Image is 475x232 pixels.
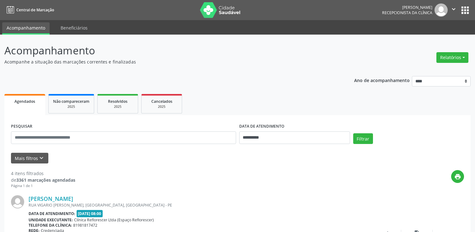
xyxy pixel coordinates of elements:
[451,170,464,183] button: print
[74,217,154,223] span: Clínica Reflorescer Ltda (Espaço Reflorescer)
[77,210,103,217] span: [DATE] 08:00
[29,223,72,228] b: Telefone da clínica:
[16,7,54,13] span: Central de Marcação
[11,177,75,183] div: de
[450,6,457,13] i: 
[353,133,373,144] button: Filtrar
[53,104,89,109] div: 2025
[11,122,32,131] label: PESQUISAR
[151,99,172,104] span: Cancelados
[436,52,468,63] button: Relatórios
[4,58,331,65] p: Acompanhe a situação das marcações correntes e finalizadas
[4,5,54,15] a: Central de Marcação
[448,3,460,17] button: 
[382,5,432,10] div: [PERSON_NAME]
[146,104,177,109] div: 2025
[435,3,448,17] img: img
[38,155,45,162] i: keyboard_arrow_down
[108,99,127,104] span: Resolvidos
[73,223,97,228] span: 81981817472
[102,104,133,109] div: 2025
[29,217,73,223] b: Unidade executante:
[454,173,461,180] i: print
[16,177,75,183] strong: 3361 marcações agendadas
[29,202,370,208] div: RUA VIGARIO [PERSON_NAME], [GEOGRAPHIC_DATA], [GEOGRAPHIC_DATA] - PE
[460,5,471,16] button: apps
[56,22,92,33] a: Beneficiários
[239,122,284,131] label: DATA DE ATENDIMENTO
[11,170,75,177] div: 4 itens filtrados
[382,10,432,15] span: Recepcionista da clínica
[53,99,89,104] span: Não compareceram
[29,195,73,202] a: [PERSON_NAME]
[11,183,75,189] div: Página 1 de 1
[14,99,35,104] span: Agendados
[354,76,410,84] p: Ano de acompanhamento
[11,153,48,164] button: Mais filtroskeyboard_arrow_down
[2,22,50,35] a: Acompanhamento
[29,211,75,216] b: Data de atendimento:
[11,195,24,208] img: img
[4,43,331,58] p: Acompanhamento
